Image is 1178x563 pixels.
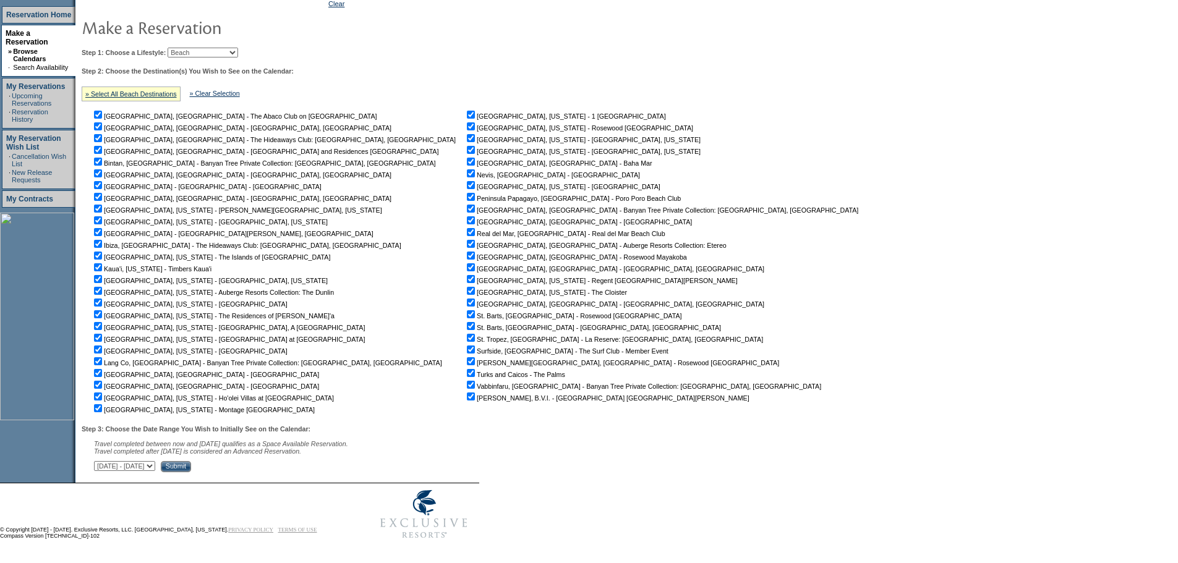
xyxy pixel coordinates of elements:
img: pgTtlMakeReservation.gif [82,15,329,40]
nobr: [GEOGRAPHIC_DATA], [US_STATE] - [GEOGRAPHIC_DATA], [US_STATE] [92,218,328,226]
a: Reservation History [12,108,48,123]
nobr: [GEOGRAPHIC_DATA], [GEOGRAPHIC_DATA] - The Abaco Club on [GEOGRAPHIC_DATA] [92,112,377,120]
nobr: Bintan, [GEOGRAPHIC_DATA] - Banyan Tree Private Collection: [GEOGRAPHIC_DATA], [GEOGRAPHIC_DATA] [92,159,436,167]
nobr: [GEOGRAPHIC_DATA], [US_STATE] - 1 [GEOGRAPHIC_DATA] [464,112,666,120]
nobr: [GEOGRAPHIC_DATA], [US_STATE] - The Residences of [PERSON_NAME]'a [92,312,335,320]
nobr: St. Barts, [GEOGRAPHIC_DATA] - Rosewood [GEOGRAPHIC_DATA] [464,312,681,320]
nobr: [GEOGRAPHIC_DATA] - [GEOGRAPHIC_DATA] - [GEOGRAPHIC_DATA] [92,183,322,190]
nobr: [GEOGRAPHIC_DATA], [GEOGRAPHIC_DATA] - [GEOGRAPHIC_DATA], [GEOGRAPHIC_DATA] [92,171,391,179]
nobr: Ibiza, [GEOGRAPHIC_DATA] - The Hideaways Club: [GEOGRAPHIC_DATA], [GEOGRAPHIC_DATA] [92,242,401,249]
nobr: [GEOGRAPHIC_DATA], [GEOGRAPHIC_DATA] - [GEOGRAPHIC_DATA], [GEOGRAPHIC_DATA] [464,265,764,273]
a: Search Availability [13,64,68,71]
a: My Contracts [6,195,53,203]
nobr: [GEOGRAPHIC_DATA], [GEOGRAPHIC_DATA] - Auberge Resorts Collection: Etereo [464,242,727,249]
nobr: Peninsula Papagayo, [GEOGRAPHIC_DATA] - Poro Poro Beach Club [464,195,681,202]
b: » [8,48,12,55]
a: Browse Calendars [13,48,46,62]
a: My Reservation Wish List [6,134,61,151]
nobr: [GEOGRAPHIC_DATA], [GEOGRAPHIC_DATA] - [GEOGRAPHIC_DATA] [92,371,319,378]
td: · [9,92,11,107]
nobr: [GEOGRAPHIC_DATA], [US_STATE] - Rosewood [GEOGRAPHIC_DATA] [464,124,693,132]
a: PRIVACY POLICY [228,527,273,533]
a: My Reservations [6,82,65,91]
nobr: [GEOGRAPHIC_DATA], [GEOGRAPHIC_DATA] - [GEOGRAPHIC_DATA] and Residences [GEOGRAPHIC_DATA] [92,148,438,155]
nobr: [PERSON_NAME][GEOGRAPHIC_DATA], [GEOGRAPHIC_DATA] - Rosewood [GEOGRAPHIC_DATA] [464,359,779,366]
a: TERMS OF USE [278,527,317,533]
td: · [9,169,11,184]
nobr: [GEOGRAPHIC_DATA], [GEOGRAPHIC_DATA] - [GEOGRAPHIC_DATA] [92,383,319,390]
nobr: Kaua'i, [US_STATE] - Timbers Kaua'i [92,265,211,273]
td: · [9,108,11,123]
a: New Release Requests [12,169,52,184]
input: Submit [161,461,191,472]
nobr: St. Tropez, [GEOGRAPHIC_DATA] - La Reserve: [GEOGRAPHIC_DATA], [GEOGRAPHIC_DATA] [464,336,763,343]
td: · [9,153,11,167]
nobr: Nevis, [GEOGRAPHIC_DATA] - [GEOGRAPHIC_DATA] [464,171,640,179]
nobr: [GEOGRAPHIC_DATA], [US_STATE] - [PERSON_NAME][GEOGRAPHIC_DATA], [US_STATE] [92,206,382,214]
nobr: [GEOGRAPHIC_DATA], [US_STATE] - [GEOGRAPHIC_DATA] at [GEOGRAPHIC_DATA] [92,336,365,343]
a: » Select All Beach Destinations [85,90,177,98]
nobr: Lang Co, [GEOGRAPHIC_DATA] - Banyan Tree Private Collection: [GEOGRAPHIC_DATA], [GEOGRAPHIC_DATA] [92,359,442,366]
nobr: [GEOGRAPHIC_DATA], [US_STATE] - Montage [GEOGRAPHIC_DATA] [92,406,315,413]
nobr: [GEOGRAPHIC_DATA] - [GEOGRAPHIC_DATA][PERSON_NAME], [GEOGRAPHIC_DATA] [92,230,373,237]
nobr: [GEOGRAPHIC_DATA], [GEOGRAPHIC_DATA] - Baha Mar [464,159,652,167]
nobr: Surfside, [GEOGRAPHIC_DATA] - The Surf Club - Member Event [464,347,668,355]
nobr: [GEOGRAPHIC_DATA], [US_STATE] - [GEOGRAPHIC_DATA] [464,183,660,190]
b: Step 2: Choose the Destination(s) You Wish to See on the Calendar: [82,67,294,75]
nobr: Real del Mar, [GEOGRAPHIC_DATA] - Real del Mar Beach Club [464,230,665,237]
nobr: [GEOGRAPHIC_DATA], [US_STATE] - The Cloister [464,289,627,296]
nobr: [GEOGRAPHIC_DATA], [US_STATE] - [GEOGRAPHIC_DATA], [US_STATE] [464,148,701,155]
nobr: Travel completed after [DATE] is considered an Advanced Reservation. [94,447,301,455]
nobr: [GEOGRAPHIC_DATA], [GEOGRAPHIC_DATA] - Banyan Tree Private Collection: [GEOGRAPHIC_DATA], [GEOGRA... [464,206,858,214]
img: Exclusive Resorts [369,483,479,545]
nobr: [GEOGRAPHIC_DATA], [US_STATE] - Regent [GEOGRAPHIC_DATA][PERSON_NAME] [464,277,738,284]
nobr: [GEOGRAPHIC_DATA], [US_STATE] - The Islands of [GEOGRAPHIC_DATA] [92,253,330,261]
nobr: [GEOGRAPHIC_DATA], [US_STATE] - [GEOGRAPHIC_DATA], A [GEOGRAPHIC_DATA] [92,324,365,331]
nobr: [GEOGRAPHIC_DATA], [US_STATE] - Ho'olei Villas at [GEOGRAPHIC_DATA] [92,394,334,402]
nobr: [GEOGRAPHIC_DATA], [US_STATE] - [GEOGRAPHIC_DATA] [92,347,288,355]
a: Make a Reservation [6,29,48,46]
b: Step 1: Choose a Lifestyle: [82,49,166,56]
nobr: [GEOGRAPHIC_DATA], [GEOGRAPHIC_DATA] - The Hideaways Club: [GEOGRAPHIC_DATA], [GEOGRAPHIC_DATA] [92,136,456,143]
nobr: Vabbinfaru, [GEOGRAPHIC_DATA] - Banyan Tree Private Collection: [GEOGRAPHIC_DATA], [GEOGRAPHIC_DATA] [464,383,821,390]
a: Reservation Home [6,11,71,19]
nobr: [PERSON_NAME], B.V.I. - [GEOGRAPHIC_DATA] [GEOGRAPHIC_DATA][PERSON_NAME] [464,394,749,402]
b: Step 3: Choose the Date Range You Wish to Initially See on the Calendar: [82,425,310,433]
nobr: [GEOGRAPHIC_DATA], [US_STATE] - [GEOGRAPHIC_DATA], [US_STATE] [92,277,328,284]
a: » Clear Selection [190,90,240,97]
nobr: [GEOGRAPHIC_DATA], [US_STATE] - [GEOGRAPHIC_DATA] [92,300,288,308]
nobr: [GEOGRAPHIC_DATA], [GEOGRAPHIC_DATA] - [GEOGRAPHIC_DATA] [464,218,692,226]
a: Cancellation Wish List [12,153,66,167]
nobr: [GEOGRAPHIC_DATA], [US_STATE] - [GEOGRAPHIC_DATA], [US_STATE] [464,136,701,143]
nobr: [GEOGRAPHIC_DATA], [GEOGRAPHIC_DATA] - [GEOGRAPHIC_DATA], [GEOGRAPHIC_DATA] [92,124,391,132]
nobr: Turks and Caicos - The Palms [464,371,565,378]
nobr: [GEOGRAPHIC_DATA], [GEOGRAPHIC_DATA] - [GEOGRAPHIC_DATA], [GEOGRAPHIC_DATA] [464,300,764,308]
a: Upcoming Reservations [12,92,51,107]
td: · [8,64,12,71]
span: Travel completed between now and [DATE] qualifies as a Space Available Reservation. [94,440,348,447]
nobr: [GEOGRAPHIC_DATA], [GEOGRAPHIC_DATA] - [GEOGRAPHIC_DATA], [GEOGRAPHIC_DATA] [92,195,391,202]
nobr: St. Barts, [GEOGRAPHIC_DATA] - [GEOGRAPHIC_DATA], [GEOGRAPHIC_DATA] [464,324,721,331]
nobr: [GEOGRAPHIC_DATA], [GEOGRAPHIC_DATA] - Rosewood Mayakoba [464,253,687,261]
nobr: [GEOGRAPHIC_DATA], [US_STATE] - Auberge Resorts Collection: The Dunlin [92,289,334,296]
